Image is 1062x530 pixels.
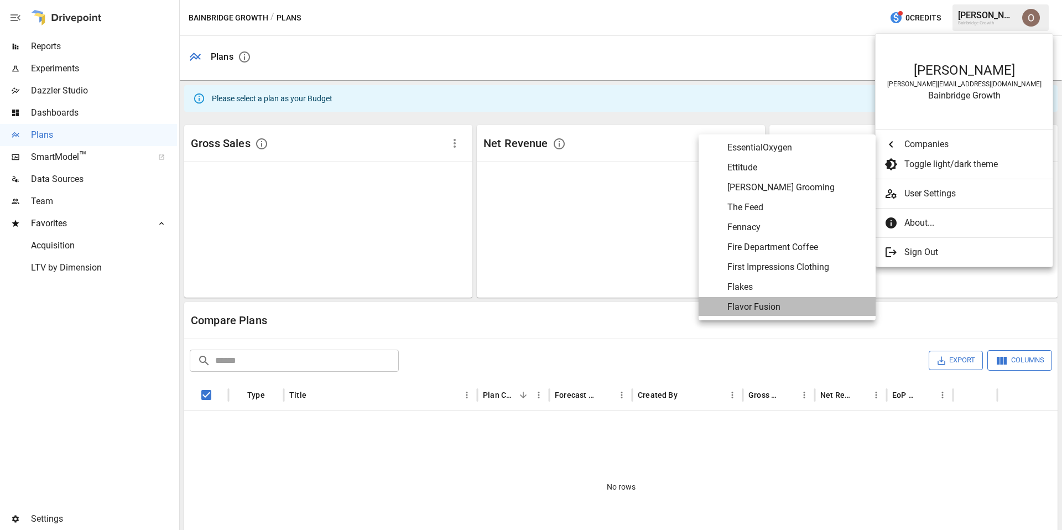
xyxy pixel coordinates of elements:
span: Companies [904,138,1044,151]
span: Ettitude [727,161,867,174]
span: Flavor Fusion [727,300,867,314]
span: Fire Department Coffee [727,241,867,254]
span: Fennacy [727,221,867,234]
span: Sign Out [904,246,1044,259]
span: EssentialOxygen [727,141,867,154]
span: The Feed [727,201,867,214]
div: [PERSON_NAME] [887,63,1042,78]
span: Flakes [727,280,867,294]
span: First Impressions Clothing [727,261,867,274]
div: Bainbridge Growth [887,90,1042,101]
span: [PERSON_NAME] Grooming [727,181,867,194]
span: About... [904,216,1044,230]
div: [PERSON_NAME][EMAIL_ADDRESS][DOMAIN_NAME] [887,80,1042,88]
span: Toggle light/dark theme [904,158,1044,171]
span: User Settings [904,187,1044,200]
